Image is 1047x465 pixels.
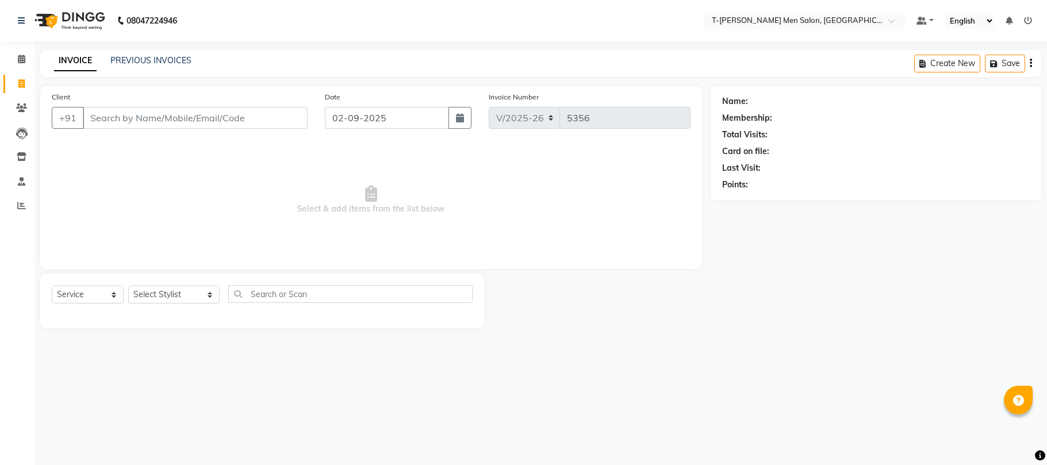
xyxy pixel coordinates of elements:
[722,112,772,124] div: Membership:
[52,143,691,258] span: Select & add items from the list below
[325,92,340,102] label: Date
[985,55,1025,72] button: Save
[54,51,97,71] a: INVOICE
[914,55,980,72] button: Create New
[110,55,191,66] a: PREVIOUS INVOICES
[722,95,748,107] div: Name:
[52,92,70,102] label: Client
[722,129,768,141] div: Total Visits:
[126,5,177,37] b: 08047224946
[722,162,761,174] div: Last Visit:
[722,145,769,157] div: Card on file:
[489,92,539,102] label: Invoice Number
[228,285,473,303] input: Search or Scan
[83,107,308,129] input: Search by Name/Mobile/Email/Code
[722,179,748,191] div: Points:
[29,5,108,37] img: logo
[999,419,1036,454] iframe: chat widget
[52,107,84,129] button: +91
